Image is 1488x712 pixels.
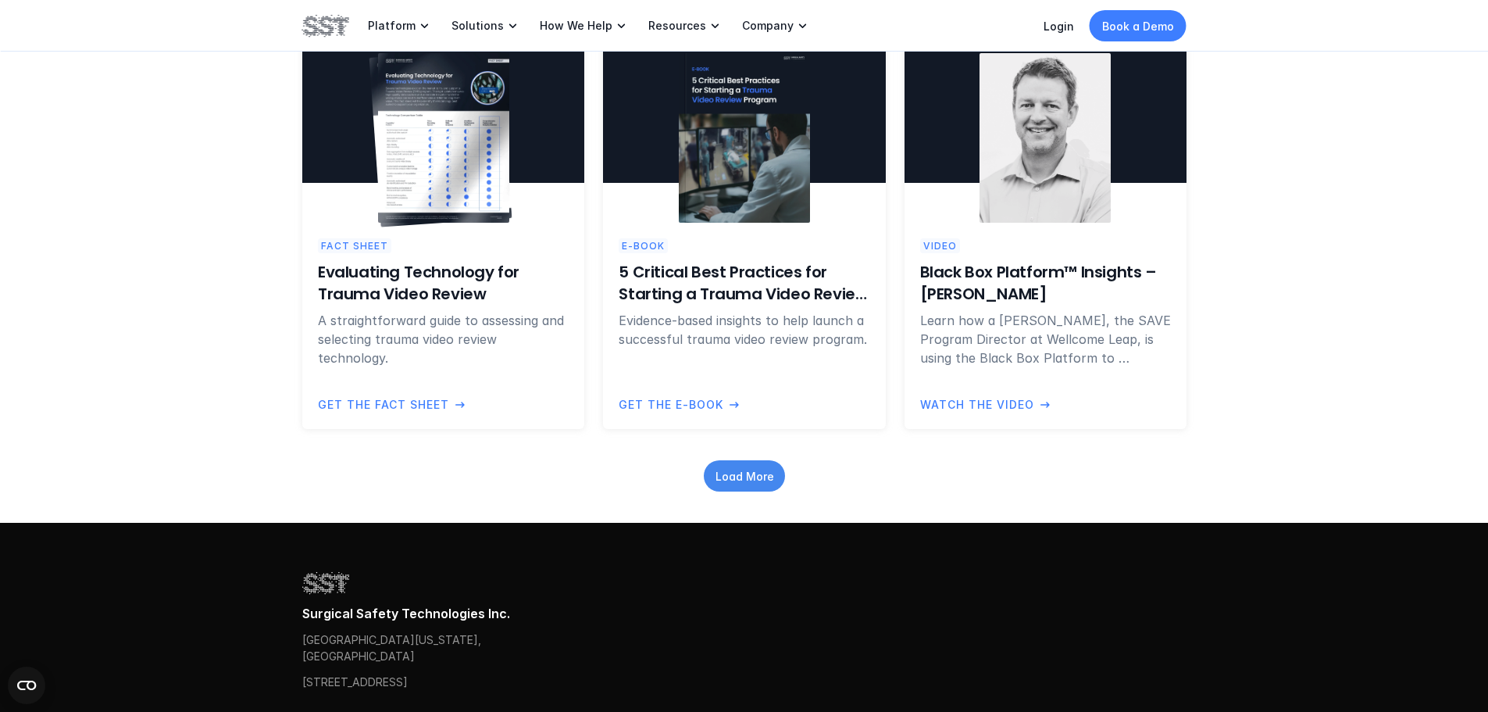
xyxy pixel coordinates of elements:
[321,238,388,253] p: Fact Sheet
[904,23,1186,429] a: Tom Weiser headshotVideoBlack Box Platform™ Insights – [PERSON_NAME]Learn how a [PERSON_NAME], th...
[678,53,809,223] img: Trauma e-book cover
[8,667,45,704] button: Open CMP widget
[451,19,504,33] p: Solutions
[619,261,869,305] h6: 5 Critical Best Practices for Starting a Trauma Video Review Program
[368,19,416,33] p: Platform
[622,238,665,253] p: E-Book
[919,395,1033,413] p: Watch the Video
[302,674,454,690] p: [STREET_ADDRESS]
[648,19,706,33] p: Resources
[318,395,449,413] p: Get the Fact Sheet
[1102,18,1174,34] p: Book a Demo
[302,570,349,596] img: SST logo
[540,19,612,33] p: How We Help
[318,311,569,367] p: A straightforward guide to assessing and selecting trauma video review technology.
[318,261,569,305] h6: Evaluating Technology for Trauma Video Review
[919,261,1170,305] h6: Black Box Platform™ Insights – [PERSON_NAME]
[377,53,508,223] img: Trauma video review fact sheet cover
[619,311,869,349] p: Evidence-based insights to help launch a successful trauma video review program.
[302,23,584,429] a: Trauma video review fact sheet coverTrauma video review fact sheet coverFact SheetEvaluating Tech...
[302,606,1186,622] p: Surgical Safety Technologies Inc.
[1044,20,1074,33] a: Login
[715,467,773,484] p: Load More
[302,13,349,39] img: SST logo
[619,395,723,413] p: Get the E-Book
[603,23,885,429] a: Trauma e-book coverE-Book5 Critical Best Practices for Starting a Trauma Video Review ProgramEvid...
[302,631,490,664] p: [GEOGRAPHIC_DATA][US_STATE], [GEOGRAPHIC_DATA]
[1090,10,1186,41] a: Book a Demo
[980,53,1111,223] img: Tom Weiser headshot
[919,311,1170,367] p: Learn how a [PERSON_NAME], the SAVE Program Director at Wellcome Leap, is using the Black Box Pla...
[742,19,794,33] p: Company
[922,238,956,253] p: Video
